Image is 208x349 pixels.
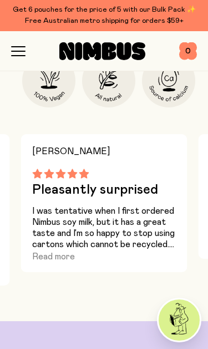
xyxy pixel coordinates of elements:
h4: [PERSON_NAME] [32,143,176,160]
img: agent [159,299,200,341]
button: 0 [179,42,197,60]
h3: Pleasantly surprised [32,183,176,196]
div: Get 6 pouches for the price of 5 with our Bulk Pack ✨ Free Australian metro shipping for orders $59+ [11,4,197,27]
p: I was tentative when I first ordered Nimbus soy milk, but it has a great taste and I’m so happy t... [32,205,176,250]
button: Read more [32,250,75,263]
